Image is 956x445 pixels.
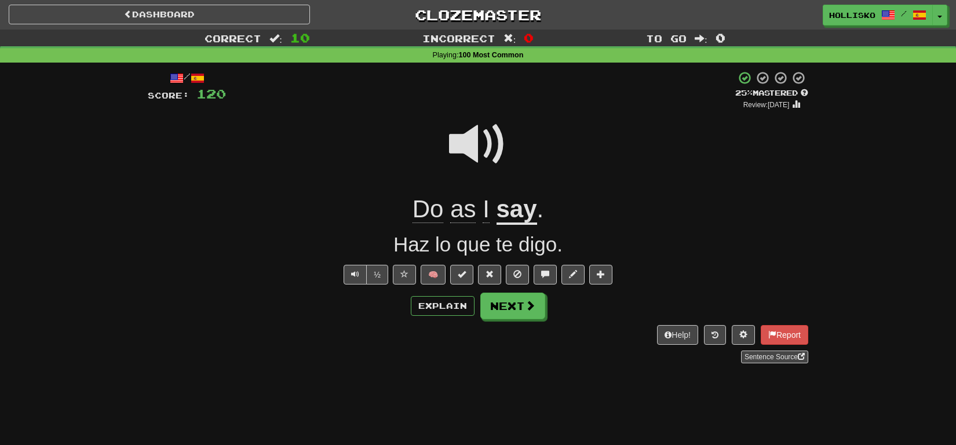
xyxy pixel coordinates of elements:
[393,265,416,284] button: Favorite sentence (alt+f)
[148,230,808,259] div: Haz lo que te digo.
[205,32,261,44] span: Correct
[290,31,310,45] span: 10
[450,265,473,284] button: Set this sentence to 100% Mastered (alt+m)
[741,351,808,363] a: Sentence Source
[823,5,933,25] a: hollisko /
[695,34,707,43] span: :
[9,5,310,24] a: Dashboard
[196,86,226,101] span: 120
[148,90,189,100] span: Score:
[589,265,612,284] button: Add to collection (alt+a)
[411,296,475,316] button: Explain
[497,195,537,225] u: say
[534,265,557,284] button: Discuss sentence (alt+u)
[743,101,790,109] small: Review: [DATE]
[450,195,476,223] span: as
[483,195,490,223] span: I
[716,31,725,45] span: 0
[478,265,501,284] button: Reset to 0% Mastered (alt+r)
[480,293,545,319] button: Next
[458,51,523,59] strong: 100 Most Common
[829,10,875,20] span: hollisko
[901,9,907,17] span: /
[735,88,808,99] div: Mastered
[561,265,585,284] button: Edit sentence (alt+d)
[761,325,808,345] button: Report
[269,34,282,43] span: :
[506,265,529,284] button: Ignore sentence (alt+i)
[148,71,226,85] div: /
[341,265,388,284] div: Text-to-speech controls
[422,32,495,44] span: Incorrect
[735,88,753,97] span: 25 %
[503,34,516,43] span: :
[646,32,687,44] span: To go
[657,325,698,345] button: Help!
[366,265,388,284] button: ½
[413,195,444,223] span: Do
[344,265,367,284] button: Play sentence audio (ctl+space)
[327,5,629,25] a: Clozemaster
[421,265,446,284] button: 🧠
[537,195,544,222] span: .
[524,31,534,45] span: 0
[704,325,726,345] button: Round history (alt+y)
